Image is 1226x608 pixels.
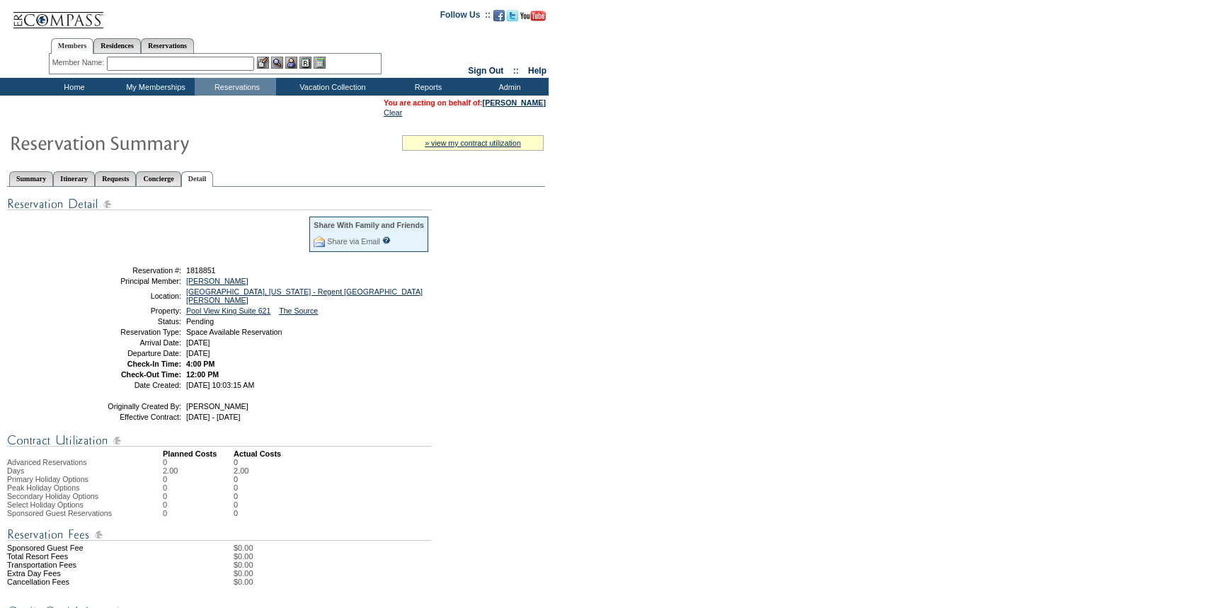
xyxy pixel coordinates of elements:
td: Arrival Date: [80,338,181,347]
td: 2.00 [234,466,248,475]
td: My Memberships [113,78,195,96]
a: Concierge [136,171,181,186]
img: Contract Utilization [7,432,432,449]
td: Actual Costs [234,449,545,458]
td: Home [32,78,113,96]
span: 1818851 [186,266,216,275]
td: Originally Created By: [80,402,181,411]
span: Peak Holiday Options [7,483,79,492]
span: [DATE] [186,349,210,357]
td: Property: [80,306,181,315]
a: [GEOGRAPHIC_DATA], [US_STATE] - Regent [GEOGRAPHIC_DATA][PERSON_NAME] [186,287,423,304]
img: Reservation Fees [7,526,432,544]
td: Departure Date: [80,349,181,357]
input: What is this? [382,236,391,244]
img: b_calculator.gif [314,57,326,69]
td: Principal Member: [80,277,181,285]
td: $0.00 [234,552,545,561]
a: Clear [384,108,402,117]
span: Pending [186,317,214,326]
td: 0 [234,492,248,500]
td: Sponsored Guest Fee [7,544,163,552]
td: 0 [163,500,234,509]
td: 0 [234,509,248,517]
img: Impersonate [285,57,297,69]
img: View [271,57,283,69]
span: Sponsored Guest Reservations [7,509,112,517]
td: 0 [234,483,248,492]
span: Select Holiday Options [7,500,84,509]
a: The Source [279,306,318,315]
a: Residences [93,38,141,53]
span: Primary Holiday Options [7,475,88,483]
td: Extra Day Fees [7,569,163,578]
a: Summary [9,171,53,186]
strong: Check-In Time: [127,360,181,368]
td: 0 [163,509,234,517]
td: Reservation Type: [80,328,181,336]
td: Cancellation Fees [7,578,163,586]
td: Reservations [195,78,276,96]
td: Follow Us :: [440,8,491,25]
span: [DATE] - [DATE] [186,413,241,421]
td: $0.00 [234,544,545,552]
a: Help [528,66,546,76]
td: 0 [163,492,234,500]
a: » view my contract utilization [425,139,521,147]
a: Pool View King Suite 621 [186,306,270,315]
td: 0 [234,475,248,483]
td: Reservation #: [80,266,181,275]
span: [DATE] [186,338,210,347]
a: Requests [95,171,136,186]
div: Member Name: [52,57,107,69]
span: Advanced Reservations [7,458,87,466]
td: Planned Costs [163,449,234,458]
a: Detail [181,171,214,187]
a: Sign Out [468,66,503,76]
a: Members [51,38,94,54]
img: Follow us on Twitter [507,10,518,21]
a: Share via Email [327,237,380,246]
td: 2.00 [163,466,234,475]
img: Reservations [299,57,311,69]
td: Reports [386,78,467,96]
td: 0 [234,500,248,509]
span: [PERSON_NAME] [186,402,248,411]
strong: Check-Out Time: [121,370,181,379]
a: Follow us on Twitter [507,14,518,23]
span: 4:00 PM [186,360,214,368]
td: Location: [80,287,181,304]
td: $0.00 [234,561,545,569]
td: Total Resort Fees [7,552,163,561]
td: Effective Contract: [80,413,181,421]
span: 12:00 PM [186,370,219,379]
a: Itinerary [53,171,95,186]
span: [DATE] 10:03:15 AM [186,381,254,389]
span: You are acting on behalf of: [384,98,546,107]
td: Transportation Fees [7,561,163,569]
img: Reservation Detail [7,195,432,213]
td: Status: [80,317,181,326]
td: 0 [163,475,234,483]
a: Reservations [141,38,194,53]
td: 0 [163,458,234,466]
span: Space Available Reservation [186,328,282,336]
span: Secondary Holiday Options [7,492,98,500]
img: Reservaton Summary [9,128,292,156]
td: Vacation Collection [276,78,386,96]
a: Subscribe to our YouTube Channel [520,14,546,23]
a: Become our fan on Facebook [493,14,505,23]
td: $0.00 [234,569,545,578]
img: b_edit.gif [257,57,269,69]
td: 0 [234,458,248,466]
td: Admin [467,78,549,96]
td: $0.00 [234,578,545,586]
span: :: [513,66,519,76]
div: Share With Family and Friends [314,221,424,229]
td: 0 [163,483,234,492]
img: Subscribe to our YouTube Channel [520,11,546,21]
td: Date Created: [80,381,181,389]
span: Days [7,466,24,475]
a: [PERSON_NAME] [186,277,248,285]
a: [PERSON_NAME] [483,98,546,107]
